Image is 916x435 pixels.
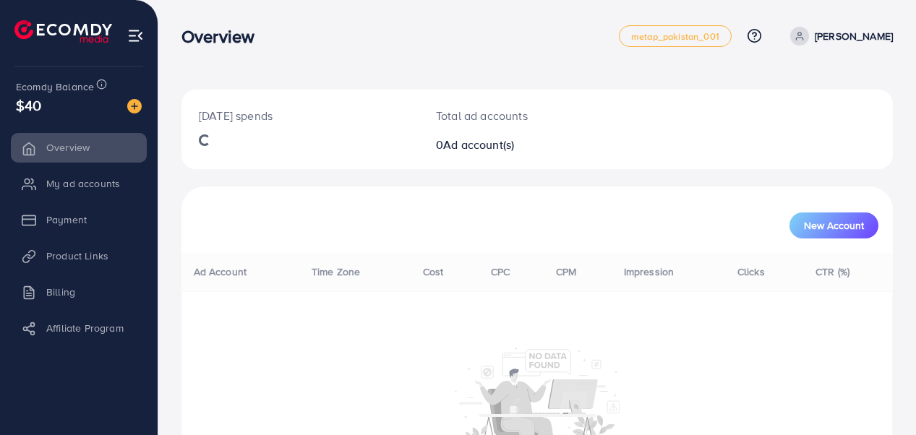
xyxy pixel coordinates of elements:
button: New Account [789,212,878,238]
span: $40 [16,95,41,116]
span: New Account [804,220,864,231]
img: menu [127,27,144,44]
a: [PERSON_NAME] [784,27,893,46]
img: logo [14,20,112,43]
span: Ecomdy Balance [16,79,94,94]
p: [PERSON_NAME] [815,27,893,45]
span: Ad account(s) [443,137,514,152]
p: Total ad accounts [436,107,579,124]
h2: 0 [436,138,579,152]
a: metap_pakistan_001 [619,25,732,47]
img: image [127,99,142,113]
p: [DATE] spends [199,107,401,124]
span: metap_pakistan_001 [631,32,719,41]
h3: Overview [181,26,266,47]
